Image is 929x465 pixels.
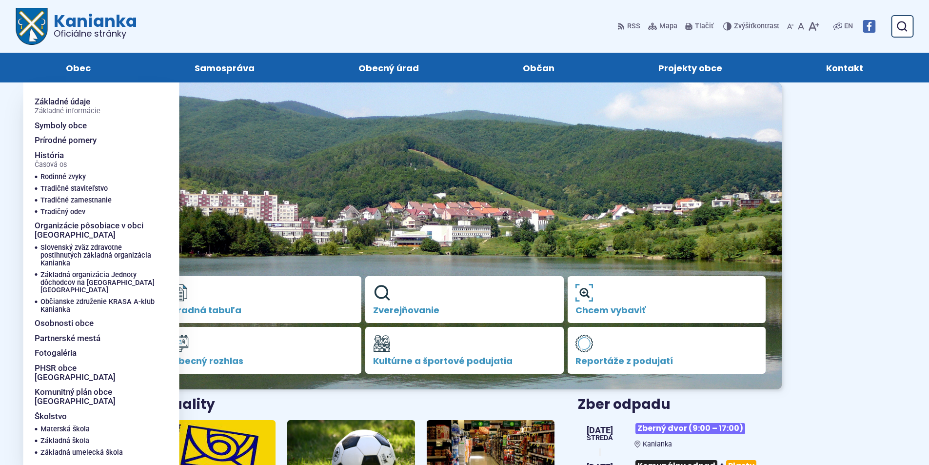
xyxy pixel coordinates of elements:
[826,53,863,82] span: Kontakt
[40,435,152,447] a: Základná škola
[35,331,156,346] a: Partnerské mestá
[35,148,67,172] span: História
[35,94,100,118] span: Základné údaje
[646,16,679,37] a: Mapa
[171,356,354,366] span: Obecný rozhlas
[40,183,152,195] a: Tradičné staviteľstvo
[163,327,362,374] a: Obecný rozhlas
[40,424,90,435] span: Materská škola
[35,316,94,331] span: Osobnosti obce
[695,22,713,31] span: Tlačiť
[48,13,137,38] h1: Kanianka
[35,161,67,169] span: Časová os
[635,423,745,434] span: Zberný dvor (9:00 – 17:00)
[796,16,806,37] button: Nastaviť pôvodnú veľkosť písma
[35,409,140,424] a: Školstvo
[587,426,613,435] span: [DATE]
[643,440,672,448] span: Kanianka
[35,345,156,361] a: Fotogaléria
[35,107,100,115] span: Základné informácie
[659,20,677,32] span: Mapa
[616,53,765,82] a: Projekty obce
[842,20,855,32] a: EN
[683,16,715,37] button: Tlačiť
[35,133,97,148] span: Prírodné pomery
[35,94,156,118] a: Základné údajeZákladné informácie
[171,305,354,315] span: Úradná tabuľa
[40,171,86,183] span: Rodinné zvyky
[35,118,87,133] span: Symboly obce
[40,195,152,206] a: Tradičné zamestnanie
[316,53,461,82] a: Obecný úrad
[23,53,133,82] a: Obec
[373,356,556,366] span: Kultúrne a športové podujatia
[40,171,152,183] a: Rodinné zvyky
[481,53,597,82] a: Občan
[723,16,781,37] button: Zvýšiťkontrast
[863,20,875,33] img: Prejsť na Facebook stránku
[35,316,156,331] a: Osobnosti obce
[358,53,419,82] span: Obecný úrad
[587,435,613,442] span: streda
[40,206,85,218] span: Tradičný odev
[35,218,156,242] a: Organizácie pôsobiace v obci [GEOGRAPHIC_DATA]
[148,397,215,412] h3: Aktuality
[195,53,255,82] span: Samospráva
[578,397,781,412] h3: Zber odpadu
[784,53,906,82] a: Kontakt
[16,8,137,45] a: Logo Kanianka, prejsť na domovskú stránku.
[734,22,753,30] span: Zvýšiť
[40,183,108,195] span: Tradičné staviteľstvo
[40,447,123,459] span: Základná umelecká škola
[844,20,853,32] span: EN
[40,447,152,459] a: Základná umelecká škola
[35,409,67,424] span: Školstvo
[523,53,554,82] span: Občan
[40,195,112,206] span: Tradičné zamestnanie
[66,53,91,82] span: Obec
[785,16,796,37] button: Zmenšiť veľkosť písma
[365,327,564,374] a: Kultúrne a športové podujatia
[575,356,758,366] span: Reportáže z podujatí
[152,53,296,82] a: Samospráva
[35,384,156,408] a: Komunitný plán obce [GEOGRAPHIC_DATA]
[35,148,140,172] a: HistóriaČasová os
[627,20,640,32] span: RSS
[40,424,152,435] a: Materská škola
[35,133,156,148] a: Prírodné pomery
[568,327,766,374] a: Reportáže z podujatí
[617,16,642,37] a: RSS
[163,276,362,323] a: Úradná tabuľa
[373,305,556,315] span: Zverejňovanie
[54,29,137,38] span: Oficiálne stránky
[35,361,156,384] a: PHSR obce [GEOGRAPHIC_DATA]
[578,419,781,448] a: Zberný dvor (9:00 – 17:00) Kanianka [DATE] streda
[734,22,779,31] span: kontrast
[35,331,100,346] span: Partnerské mestá
[40,296,156,316] a: Občianske združenie KRASA A-klub Kanianka
[40,269,156,297] a: Základná organizácia Jednoty dôchodcov na [GEOGRAPHIC_DATA] [GEOGRAPHIC_DATA]
[35,118,156,133] a: Symboly obce
[575,305,758,315] span: Chcem vybaviť
[16,8,48,45] img: Prejsť na domovskú stránku
[806,16,821,37] button: Zväčšiť veľkosť písma
[658,53,722,82] span: Projekty obce
[568,276,766,323] a: Chcem vybaviť
[40,435,89,447] span: Základná škola
[40,206,152,218] a: Tradičný odev
[365,276,564,323] a: Zverejňovanie
[40,242,156,269] a: Slovenský zväz zdravotne postihnutých základná organizácia Kanianka
[35,345,77,361] span: Fotogaléria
